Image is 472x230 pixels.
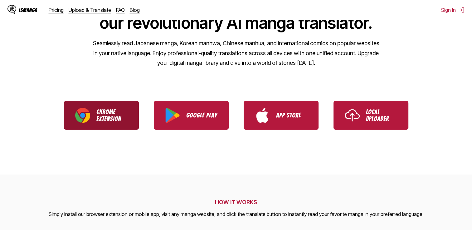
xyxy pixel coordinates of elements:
[64,101,139,130] a: Download IsManga Chrome Extension
[69,7,111,13] a: Upload & Translate
[130,7,140,13] a: Blog
[276,112,307,119] p: App Store
[154,101,229,130] a: Download IsManga from Google Play
[7,5,16,14] img: IsManga Logo
[96,108,128,122] p: Chrome Extension
[244,101,319,130] a: Download IsManga from App Store
[116,7,125,13] a: FAQ
[49,199,424,205] h2: HOW IT WORKS
[255,108,270,123] img: App Store logo
[333,101,408,130] a: Use IsManga Local Uploader
[165,108,180,123] img: Google Play logo
[441,7,465,13] button: Sign In
[19,7,37,13] div: IsManga
[366,108,397,122] p: Local Uploader
[345,108,360,123] img: Upload icon
[49,210,424,218] p: Simply install our browser extension or mobile app, visit any manga website, and click the transl...
[7,5,49,15] a: IsManga LogoIsManga
[49,7,64,13] a: Pricing
[458,7,465,13] img: Sign out
[93,38,380,68] p: Seamlessly read Japanese manga, Korean manhwa, Chinese manhua, and international comics on popula...
[75,108,90,123] img: Chrome logo
[186,112,217,119] p: Google Play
